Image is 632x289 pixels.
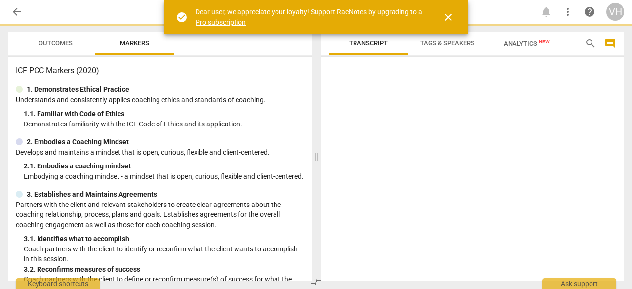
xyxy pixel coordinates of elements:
button: VH [606,3,624,21]
div: 2. 1. Embodies a coaching mindset [24,161,304,171]
span: help [584,6,595,18]
span: compare_arrows [310,276,322,288]
span: comment [604,38,616,49]
p: Understands and consistently applies coaching ethics and standards of coaching. [16,95,304,105]
div: 3. 2. Reconfirms measures of success [24,264,304,275]
span: New [539,39,550,44]
span: Markers [120,40,149,47]
span: Outcomes [39,40,73,47]
span: Transcript [349,40,388,47]
span: Analytics [504,40,550,47]
div: Dear user, we appreciate your loyalty! Support RaeNotes by upgrading to a [196,7,425,27]
a: Pro subscription [196,18,246,26]
p: 3. Establishes and Maintains Agreements [27,189,157,200]
p: Demonstrates familiarity with the ICF Code of Ethics and its application. [24,119,304,129]
h3: ICF PCC Markers (2020) [16,65,304,77]
p: 1. Demonstrates Ethical Practice [27,84,129,95]
p: 2. Embodies a Coaching Mindset [27,137,129,147]
span: search [585,38,596,49]
div: 3. 1. Identifies what to accomplish [24,234,304,244]
span: arrow_back [11,6,23,18]
button: Search [583,36,598,51]
div: Ask support [542,278,616,289]
p: Embodying a coaching mindset - a mindset that is open, curious, flexible and client-centered. [24,171,304,182]
button: Close [436,5,460,29]
p: Coach partners with the client to identify or reconfirm what the client wants to accomplish in th... [24,244,304,264]
div: 1. 1. Familiar with Code of Ethics [24,109,304,119]
p: Develops and maintains a mindset that is open, curious, flexible and client-centered. [16,147,304,158]
button: Show/Hide comments [602,36,618,51]
span: close [442,11,454,23]
span: Tags & Speakers [420,40,474,47]
div: Keyboard shortcuts [16,278,100,289]
span: more_vert [562,6,574,18]
p: Partners with the client and relevant stakeholders to create clear agreements about the coaching ... [16,200,304,230]
a: Help [581,3,598,21]
span: check_circle [176,11,188,23]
